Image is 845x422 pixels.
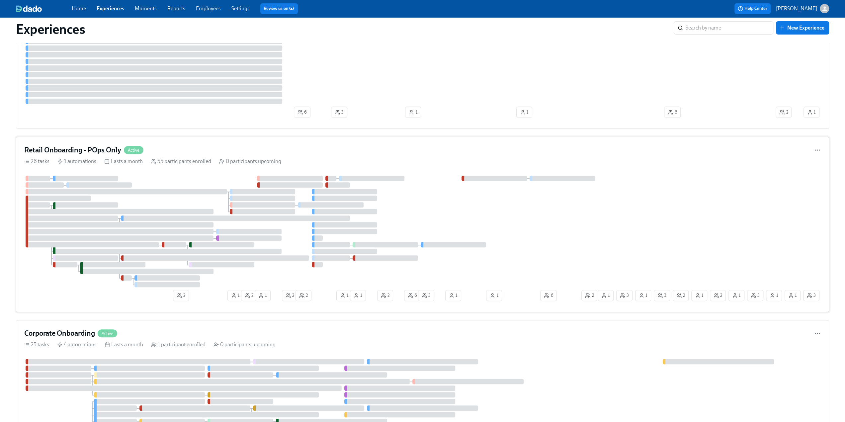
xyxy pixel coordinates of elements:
button: Review us on G2 [260,3,298,14]
span: 2 [676,292,685,299]
span: 1 [695,292,704,299]
button: 1 [486,290,502,301]
a: dado [16,5,72,12]
button: 2 [710,290,726,301]
div: 55 participants enrolled [151,158,211,165]
span: 2 [177,292,185,299]
button: 1 [350,290,366,301]
button: 1 [598,290,614,301]
span: 1 [231,292,240,299]
a: Experiences [97,5,124,12]
span: 2 [286,292,294,299]
span: 3 [335,109,344,116]
span: 6 [408,292,417,299]
div: 0 participants upcoming [213,341,276,348]
h1: Experiences [16,21,85,37]
button: [PERSON_NAME] [776,4,829,13]
button: 3 [654,290,670,301]
button: 6 [404,290,421,301]
span: Active [124,148,143,153]
button: 1 [255,290,271,301]
button: 1 [728,290,744,301]
span: 1 [258,292,267,299]
button: 2 [377,290,393,301]
a: Retail Onboarding - POps OnlyActive26 tasks 1 automations Lasts a month 55 participants enrolled ... [16,137,829,312]
button: 2 [282,290,298,301]
a: Review us on G2 [264,5,295,12]
div: 25 tasks [24,341,49,348]
button: 2 [673,290,689,301]
img: dado [16,5,42,12]
span: 1 [340,292,349,299]
span: 2 [714,292,722,299]
button: 1 [691,290,707,301]
button: 1 [405,107,421,118]
p: [PERSON_NAME] [776,5,817,12]
button: 2 [776,107,792,118]
button: 2 [173,290,189,301]
button: 2 [296,290,311,301]
input: Search by name [686,21,773,35]
span: 6 [668,109,677,116]
span: 1 [732,292,741,299]
span: 1 [520,109,529,116]
span: Help Center [738,5,767,12]
button: 2 [241,290,257,301]
span: Active [98,331,117,336]
span: 2 [299,292,308,299]
button: Help Center [734,3,771,14]
span: 6 [544,292,553,299]
button: 2 [581,290,597,301]
div: 4 automations [57,341,97,348]
div: 1 participant enrolled [151,341,206,348]
span: 3 [751,292,760,299]
span: 2 [381,292,389,299]
button: 6 [540,290,557,301]
button: 1 [445,290,461,301]
span: 1 [807,109,816,116]
span: 1 [449,292,458,299]
a: Moments [135,5,157,12]
span: 6 [297,109,307,116]
a: Home [72,5,86,12]
button: 6 [294,107,310,118]
span: 3 [620,292,629,299]
span: 1 [601,292,610,299]
a: Settings [231,5,250,12]
button: 1 [803,107,819,118]
button: 3 [418,290,434,301]
span: 1 [788,292,797,299]
span: 1 [639,292,647,299]
button: 3 [331,107,347,118]
div: 26 tasks [24,158,49,165]
span: 3 [807,292,816,299]
button: 3 [616,290,633,301]
span: 3 [422,292,431,299]
span: 2 [245,292,253,299]
button: New Experience [776,21,829,35]
span: 2 [585,292,594,299]
span: 1 [770,292,778,299]
button: 1 [766,290,782,301]
div: 1 automations [57,158,96,165]
button: 3 [803,290,819,301]
span: 2 [779,109,788,116]
button: 6 [664,107,681,118]
a: Employees [196,5,221,12]
button: 1 [516,107,532,118]
button: 3 [747,290,763,301]
div: Lasts a month [104,158,143,165]
button: 1 [635,290,651,301]
div: Lasts a month [105,341,143,348]
span: 1 [409,109,417,116]
button: 1 [785,290,801,301]
a: Reports [167,5,185,12]
span: New Experience [781,25,824,31]
div: 0 participants upcoming [219,158,281,165]
span: 1 [490,292,498,299]
h4: Retail Onboarding - POps Only [24,145,121,155]
span: 1 [354,292,362,299]
h4: Corporate Onboarding [24,328,95,338]
span: 3 [657,292,666,299]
